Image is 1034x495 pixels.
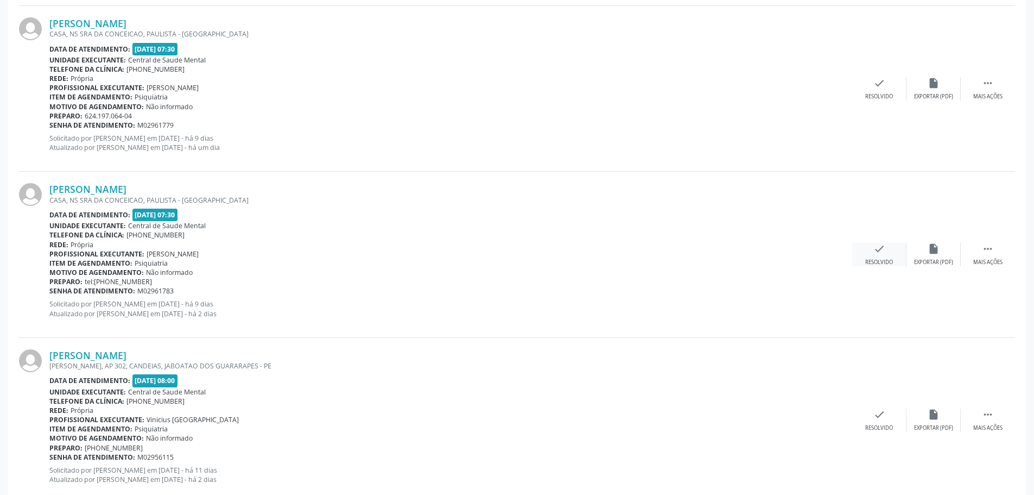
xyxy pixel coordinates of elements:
[49,134,852,152] p: Solicitado por [PERSON_NAME] em [DATE] - há 9 dias Atualizado por [PERSON_NAME] em [DATE] - há um...
[873,409,885,421] i: check
[146,434,193,443] span: Não informado
[147,249,199,259] span: [PERSON_NAME]
[49,387,126,397] b: Unidade executante:
[135,92,168,102] span: Psiquiatria
[71,406,93,415] span: Própria
[19,17,42,40] img: img
[914,259,953,266] div: Exportar (PDF)
[49,397,124,406] b: Telefone da clínica:
[49,415,144,424] b: Profissional executante:
[49,65,124,74] b: Telefone da clínica:
[49,466,852,484] p: Solicitado por [PERSON_NAME] em [DATE] - há 11 dias Atualizado por [PERSON_NAME] em [DATE] - há 2...
[49,424,132,434] b: Item de agendamento:
[873,243,885,255] i: check
[135,424,168,434] span: Psiquiatria
[146,102,193,111] span: Não informado
[49,376,130,385] b: Data de atendimento:
[982,243,994,255] i: 
[147,415,239,424] span: Vinicius [GEOGRAPHIC_DATA]
[49,74,68,83] b: Rede:
[146,268,193,277] span: Não informado
[914,424,953,432] div: Exportar (PDF)
[19,183,42,206] img: img
[126,230,185,240] span: [PHONE_NUMBER]
[49,102,144,111] b: Motivo de agendamento:
[49,349,126,361] a: [PERSON_NAME]
[973,93,1003,101] div: Mais ações
[71,74,93,83] span: Própria
[49,111,83,121] b: Preparo:
[126,65,185,74] span: [PHONE_NUMBER]
[126,397,185,406] span: [PHONE_NUMBER]
[85,277,152,286] span: tel:[PHONE_NUMBER]
[49,55,126,65] b: Unidade executante:
[71,240,93,249] span: Própria
[49,92,132,102] b: Item de agendamento:
[49,121,135,130] b: Senha de atendimento:
[928,409,940,421] i: insert_drive_file
[128,55,206,65] span: Central de Saude Mental
[49,443,83,453] b: Preparo:
[928,77,940,89] i: insert_drive_file
[49,249,144,259] b: Profissional executante:
[49,221,126,230] b: Unidade executante:
[982,77,994,89] i: 
[49,299,852,318] p: Solicitado por [PERSON_NAME] em [DATE] - há 9 dias Atualizado por [PERSON_NAME] em [DATE] - há 2 ...
[973,424,1003,432] div: Mais ações
[137,453,174,462] span: M02956115
[49,453,135,462] b: Senha de atendimento:
[928,243,940,255] i: insert_drive_file
[973,259,1003,266] div: Mais ações
[137,121,174,130] span: M02961779
[135,259,168,268] span: Psiquiatria
[49,268,144,277] b: Motivo de agendamento:
[132,374,178,387] span: [DATE] 08:00
[873,77,885,89] i: check
[914,93,953,101] div: Exportar (PDF)
[49,277,83,286] b: Preparo:
[865,424,893,432] div: Resolvido
[49,196,852,205] div: CASA, NS SRA DA CONCEICAO, PAULISTA - [GEOGRAPHIC_DATA]
[49,183,126,195] a: [PERSON_NAME]
[132,209,178,221] span: [DATE] 07:30
[49,240,68,249] b: Rede:
[49,361,852,371] div: [PERSON_NAME], AP 302, CANDEIAS, JABOATAO DOS GUARARAPES - PE
[865,259,893,266] div: Resolvido
[49,210,130,220] b: Data de atendimento:
[49,17,126,29] a: [PERSON_NAME]
[49,406,68,415] b: Rede:
[49,286,135,296] b: Senha de atendimento:
[49,29,852,39] div: CASA, NS SRA DA CONCEICAO, PAULISTA - [GEOGRAPHIC_DATA]
[128,221,206,230] span: Central de Saude Mental
[137,286,174,296] span: M02961783
[19,349,42,372] img: img
[147,83,199,92] span: [PERSON_NAME]
[85,111,132,121] span: 624.197.064-04
[49,83,144,92] b: Profissional executante:
[132,43,178,55] span: [DATE] 07:30
[49,45,130,54] b: Data de atendimento:
[49,230,124,240] b: Telefone da clínica:
[49,434,144,443] b: Motivo de agendamento:
[49,259,132,268] b: Item de agendamento:
[85,443,143,453] span: [PHONE_NUMBER]
[982,409,994,421] i: 
[128,387,206,397] span: Central de Saude Mental
[865,93,893,101] div: Resolvido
